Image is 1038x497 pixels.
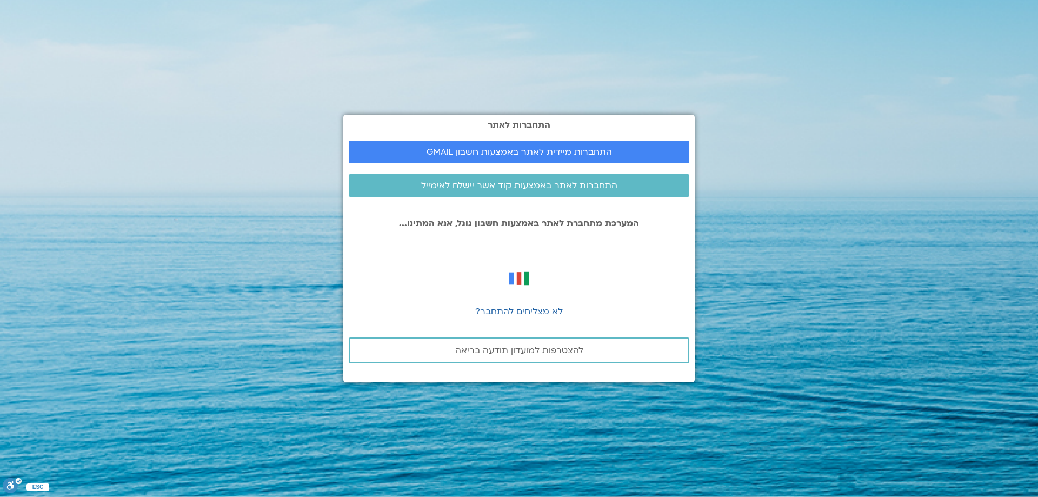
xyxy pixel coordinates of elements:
[349,141,689,163] a: התחברות מיידית לאתר באמצעות חשבון GMAIL
[427,147,612,157] span: התחברות מיידית לאתר באמצעות חשבון GMAIL
[349,120,689,130] h2: התחברות לאתר
[455,346,583,355] span: להצטרפות למועדון תודעה בריאה
[349,337,689,363] a: להצטרפות למועדון תודעה בריאה
[349,174,689,197] a: התחברות לאתר באמצעות קוד אשר יישלח לאימייל
[349,218,689,228] p: המערכת מתחברת לאתר באמצעות חשבון גוגל, אנא המתינו...
[475,306,563,317] a: לא מצליחים להתחבר?
[421,181,617,190] span: התחברות לאתר באמצעות קוד אשר יישלח לאימייל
